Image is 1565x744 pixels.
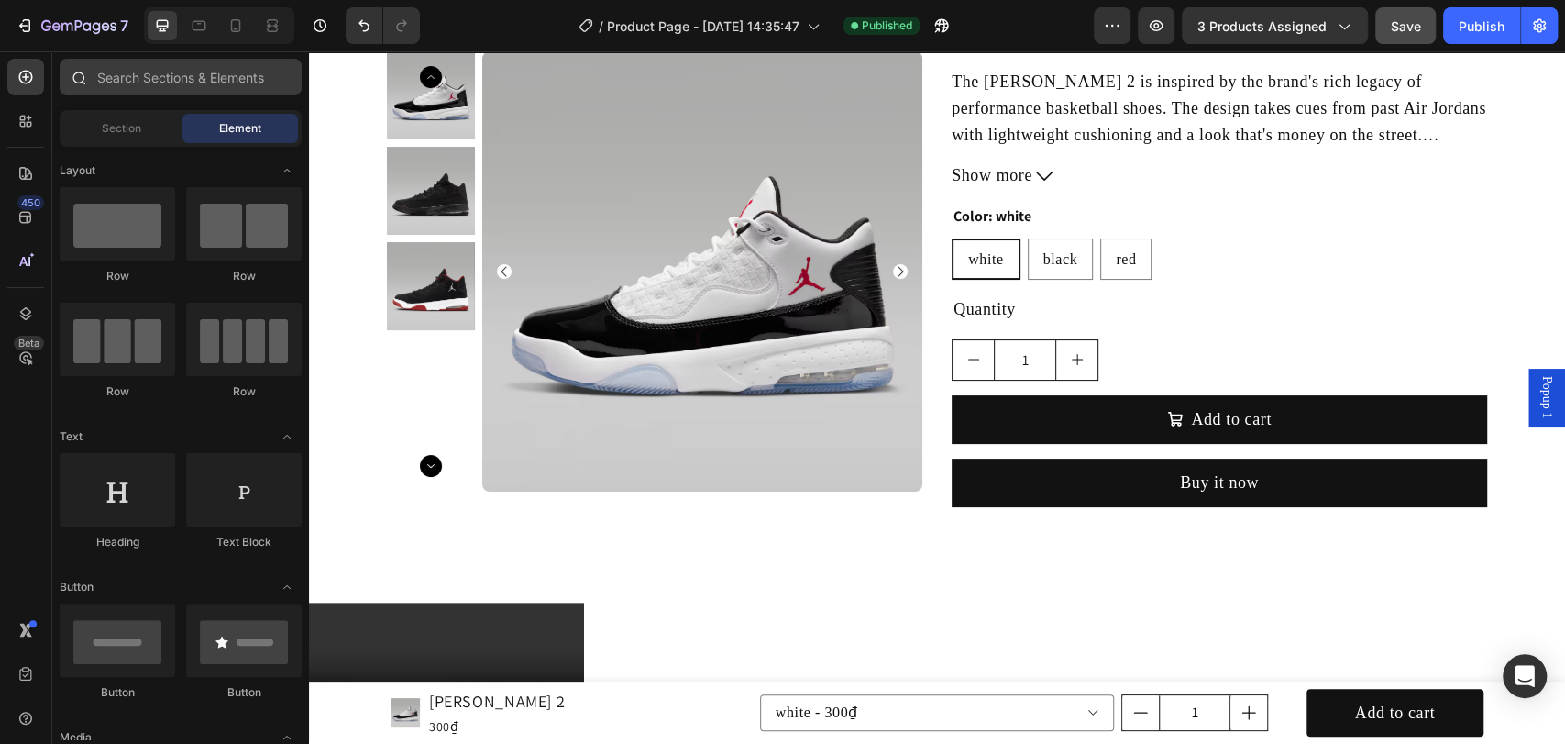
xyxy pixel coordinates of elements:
button: Publish [1443,7,1520,44]
span: Published [862,17,912,34]
p: The [PERSON_NAME] 2 is inspired by the brand's rich legacy of performance basketball shoes. The d... [643,21,1177,93]
span: Product Page - [DATE] 14:35:47 [607,17,799,36]
button: decrement [813,644,850,679]
div: 450 [17,195,44,210]
button: Show more [643,111,1178,138]
span: Toggle open [272,156,302,185]
input: Search Sections & Elements [60,59,302,95]
div: Publish [1459,17,1504,36]
span: Element [219,120,261,137]
div: Row [186,383,302,400]
iframe: Design area [309,51,1565,744]
span: Toggle open [272,572,302,602]
button: Carousel Back Arrow [111,15,133,37]
div: Undo/Redo [346,7,420,44]
button: decrement [644,289,685,328]
div: Heading [60,534,175,550]
button: Add to cart [643,344,1178,393]
button: increment [921,644,958,679]
div: Open Intercom Messenger [1503,654,1547,698]
span: Show more [643,111,723,138]
span: Section [102,120,141,137]
button: Carousel Back Arrow [188,213,203,228]
button: 7 [7,7,137,44]
button: 3 products assigned [1182,7,1368,44]
button: Carousel Next Arrow [111,404,133,426]
span: black [734,200,769,216]
h1: [PERSON_NAME] 2 [118,636,258,664]
div: Quantity [643,243,1178,273]
button: Carousel Next Arrow [584,213,599,228]
span: Toggle open [272,422,302,451]
div: Add to cart [1046,649,1127,675]
div: Row [186,268,302,284]
input: quantity [850,644,921,679]
span: / [599,17,603,36]
p: 7 [120,15,128,37]
span: red [807,200,827,216]
span: Text [60,428,83,445]
div: Row [60,383,175,400]
legend: Color: white [643,152,724,178]
span: white [659,200,695,216]
span: Layout [60,162,95,179]
div: Row [60,268,175,284]
span: Popup 1 [1229,325,1247,367]
div: 300₫ [118,664,258,687]
button: increment [747,289,788,328]
div: Button [186,684,302,701]
div: Buy it now [871,418,950,445]
div: Button [60,684,175,701]
button: Add to cart [997,638,1174,686]
span: 3 products assigned [1197,17,1327,36]
div: Beta [14,336,44,350]
span: Save [1391,18,1421,34]
button: Buy it now [643,407,1178,456]
button: Save [1375,7,1436,44]
div: Text Block [186,534,302,550]
div: Add to cart [882,355,963,382]
input: quantity [685,289,747,328]
span: Button [60,579,94,595]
